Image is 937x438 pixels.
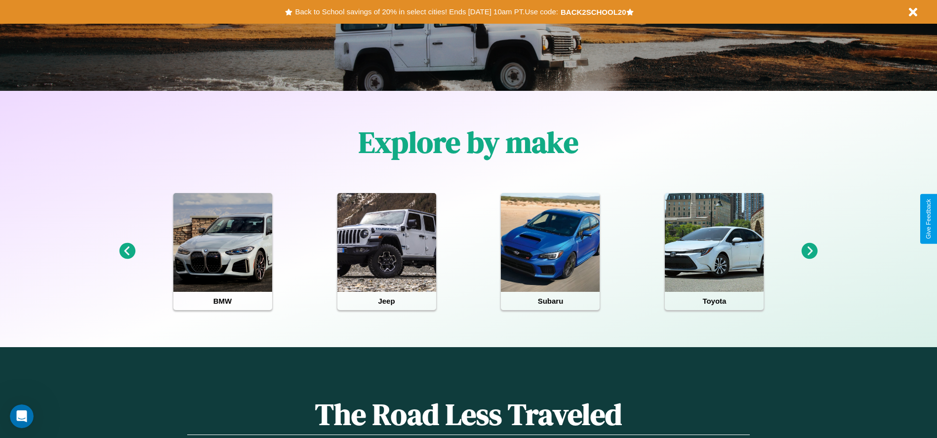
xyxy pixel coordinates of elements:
[292,5,560,19] button: Back to School savings of 20% in select cities! Ends [DATE] 10am PT.Use code:
[187,394,749,435] h1: The Road Less Traveled
[501,292,600,310] h4: Subaru
[10,404,34,428] iframe: Intercom live chat
[359,122,578,162] h1: Explore by make
[665,292,764,310] h4: Toyota
[925,199,932,239] div: Give Feedback
[173,292,272,310] h4: BMW
[561,8,626,16] b: BACK2SCHOOL20
[337,292,436,310] h4: Jeep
